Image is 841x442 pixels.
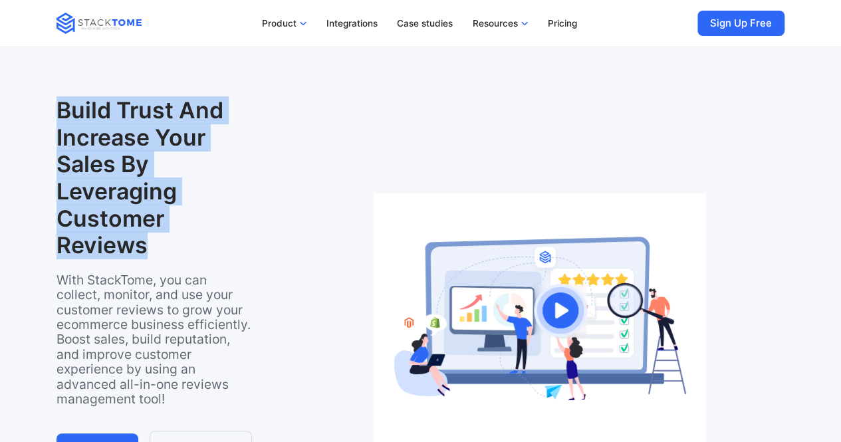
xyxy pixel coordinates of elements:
a: Sign Up Free [697,11,784,35]
a: Resources [465,11,536,36]
p: Integrations [326,17,378,29]
h2: Build Trust And Increase Your Sales By Leveraging Customer Reviews [57,97,253,259]
a: Pricing [541,11,584,36]
a: Product [255,11,314,36]
p: Product [261,17,296,29]
p: Pricing [548,17,577,29]
p: Case studies [397,17,453,29]
p: Resources [472,17,517,29]
a: Case studies [390,11,460,36]
p: With StackTome, you can collect, monitor, and use your customer reviews to grow your ecommerce bu... [57,273,253,407]
a: Integrations [320,11,385,36]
